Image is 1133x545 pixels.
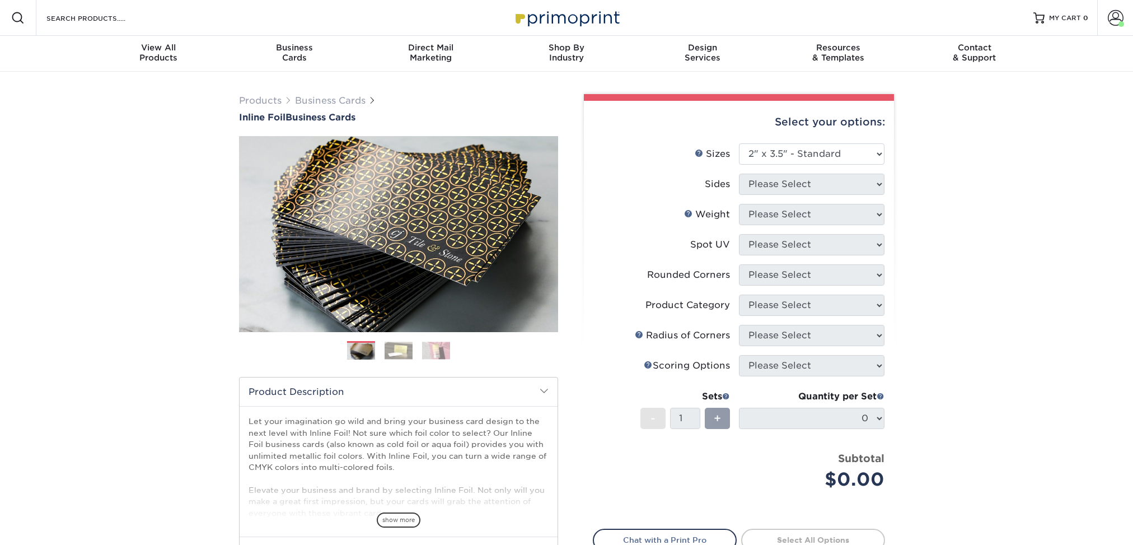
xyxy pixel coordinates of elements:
[385,342,413,359] img: Business Cards 02
[499,43,635,53] span: Shop By
[906,43,1042,53] span: Contact
[705,178,730,191] div: Sides
[1049,13,1081,23] span: MY CART
[91,36,227,72] a: View AllProducts
[714,410,721,427] span: +
[239,74,558,394] img: Inline Foil 01
[1083,14,1088,22] span: 0
[635,329,730,342] div: Radius of Corners
[634,36,770,72] a: DesignServices
[838,452,884,464] strong: Subtotal
[295,95,366,106] a: Business Cards
[770,43,906,53] span: Resources
[377,513,420,528] span: show more
[422,342,450,359] img: Business Cards 03
[91,43,227,63] div: Products
[347,337,375,365] img: Business Cards 01
[239,95,282,106] a: Products
[644,359,730,372] div: Scoring Options
[511,6,622,30] img: Primoprint
[499,36,635,72] a: Shop ByIndustry
[363,43,499,63] div: Marketing
[363,43,499,53] span: Direct Mail
[690,238,730,251] div: Spot UV
[906,36,1042,72] a: Contact& Support
[747,466,884,493] div: $0.00
[499,43,635,63] div: Industry
[634,43,770,63] div: Services
[645,299,730,312] div: Product Category
[239,112,285,123] span: Inline Foil
[634,43,770,53] span: Design
[593,101,885,143] div: Select your options:
[647,268,730,282] div: Rounded Corners
[239,112,558,123] a: Inline FoilBusiness Cards
[227,43,363,63] div: Cards
[739,390,884,403] div: Quantity per Set
[363,36,499,72] a: Direct MailMarketing
[684,208,730,221] div: Weight
[91,43,227,53] span: View All
[650,410,656,427] span: -
[695,147,730,161] div: Sizes
[640,390,730,403] div: Sets
[239,112,558,123] h1: Business Cards
[227,36,363,72] a: BusinessCards
[227,43,363,53] span: Business
[240,378,558,406] h2: Product Description
[770,36,906,72] a: Resources& Templates
[45,11,154,25] input: SEARCH PRODUCTS.....
[770,43,906,63] div: & Templates
[906,43,1042,63] div: & Support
